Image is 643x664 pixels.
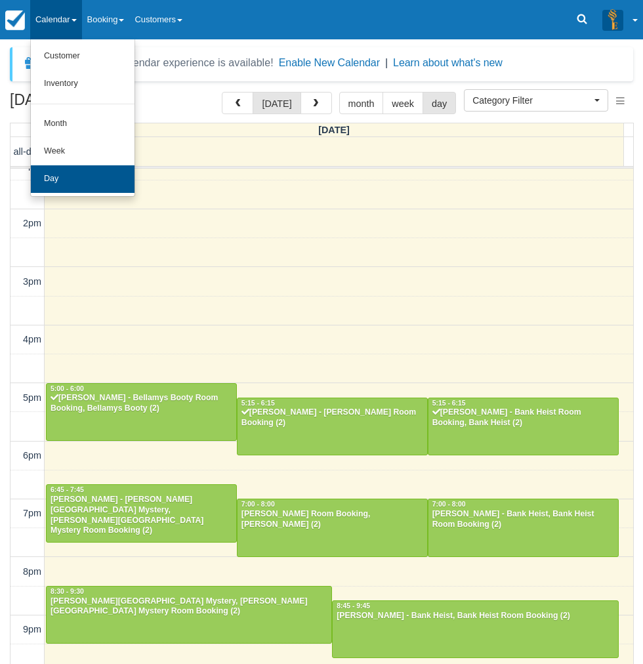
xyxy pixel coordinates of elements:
ul: Calendar [30,39,135,197]
a: 8:45 - 9:45[PERSON_NAME] - Bank Heist, Bank Heist Room Booking (2) [332,600,618,658]
a: Customer [31,43,135,70]
span: 7:00 - 8:00 [241,501,275,508]
div: A new Booking Calendar experience is available! [44,55,274,71]
div: [PERSON_NAME][GEOGRAPHIC_DATA] Mystery, [PERSON_NAME][GEOGRAPHIC_DATA] Mystery Room Booking (2) [50,596,328,617]
span: 5:00 - 6:00 [51,385,84,392]
span: 5:15 - 6:15 [241,400,275,407]
a: 7:00 - 8:00[PERSON_NAME] - Bank Heist, Bank Heist Room Booking (2) [428,499,619,556]
button: [DATE] [253,92,301,114]
span: 6:45 - 7:45 [51,486,84,493]
a: Inventory [31,70,135,98]
span: [DATE] [318,125,350,135]
span: 8:30 - 9:30 [51,588,84,595]
span: 7:00 - 8:00 [432,501,466,508]
span: 5pm [23,392,41,403]
a: Learn about what's new [393,57,503,68]
span: 8pm [23,566,41,577]
span: 9pm [23,624,41,634]
span: Category Filter [472,94,591,107]
div: [PERSON_NAME] - [PERSON_NAME] Room Booking (2) [241,407,424,428]
span: 7pm [23,508,41,518]
span: 2pm [23,218,41,228]
div: [PERSON_NAME] - Bank Heist Room Booking, Bank Heist (2) [432,407,615,428]
span: | [385,57,388,68]
div: [PERSON_NAME] - Bellamys Booty Room Booking, Bellamys Booty (2) [50,393,233,414]
div: [PERSON_NAME] - Bank Heist, Bank Heist Room Booking (2) [336,611,614,621]
span: 3pm [23,276,41,287]
span: 4pm [23,334,41,344]
div: [PERSON_NAME] - [PERSON_NAME][GEOGRAPHIC_DATA] Mystery, [PERSON_NAME][GEOGRAPHIC_DATA] Mystery Ro... [50,495,233,537]
h2: [DATE] [10,92,176,116]
a: Month [31,110,135,138]
span: 8:45 - 9:45 [337,602,370,610]
div: [PERSON_NAME] Room Booking, [PERSON_NAME] (2) [241,509,424,530]
a: Day [31,165,135,193]
a: 8:30 - 9:30[PERSON_NAME][GEOGRAPHIC_DATA] Mystery, [PERSON_NAME][GEOGRAPHIC_DATA] Mystery Room Bo... [46,586,332,644]
img: A3 [602,9,623,30]
a: 7:00 - 8:00[PERSON_NAME] Room Booking, [PERSON_NAME] (2) [237,499,428,556]
span: 6pm [23,450,41,461]
span: all-day [14,146,41,157]
a: 5:00 - 6:00[PERSON_NAME] - Bellamys Booty Room Booking, Bellamys Booty (2) [46,383,237,441]
a: 5:15 - 6:15[PERSON_NAME] - [PERSON_NAME] Room Booking (2) [237,398,428,455]
a: Week [31,138,135,165]
a: 6:45 - 7:45[PERSON_NAME] - [PERSON_NAME][GEOGRAPHIC_DATA] Mystery, [PERSON_NAME][GEOGRAPHIC_DATA]... [46,484,237,542]
span: 5:15 - 6:15 [432,400,466,407]
button: day [423,92,456,114]
img: checkfront-main-nav-mini-logo.png [5,10,25,30]
button: Enable New Calendar [279,56,380,70]
button: week [383,92,423,114]
a: 5:15 - 6:15[PERSON_NAME] - Bank Heist Room Booking, Bank Heist (2) [428,398,619,455]
div: [PERSON_NAME] - Bank Heist, Bank Heist Room Booking (2) [432,509,615,530]
button: Category Filter [464,89,608,112]
button: month [339,92,384,114]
